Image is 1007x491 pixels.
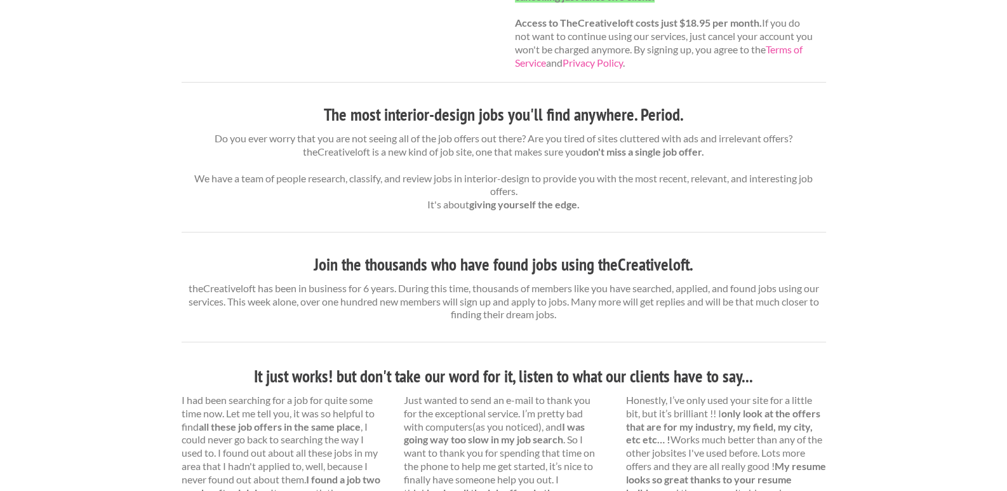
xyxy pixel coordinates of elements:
h3: Join the thousands who have found jobs using theCreativeloft. [182,253,826,277]
a: Terms of Service [515,43,803,69]
h3: The most interior-design jobs you'll find anywhere. Period. [182,103,826,127]
strong: giving yourself the edge. [469,198,580,210]
h3: It just works! but don't take our word for it, listen to what our clients have to say... [182,365,826,389]
p: theCreativeloft has been in business for 6 years. During this time, thousands of members like you... [182,282,826,321]
a: Privacy Policy [563,57,623,69]
strong: all these job offers in the same place [199,420,361,433]
strong: I was going way too slow in my job search [403,420,584,446]
strong: don't miss a single job offer. [582,145,704,158]
strong: only look at the offers that are for my industry, my field, my city, etc etc… ! [626,407,820,446]
p: Do you ever worry that you are not seeing all of the job offers out there? Are you tired of sites... [182,132,826,212]
strong: Access to TheCreativeloft costs just $18.95 per month. [515,17,762,29]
